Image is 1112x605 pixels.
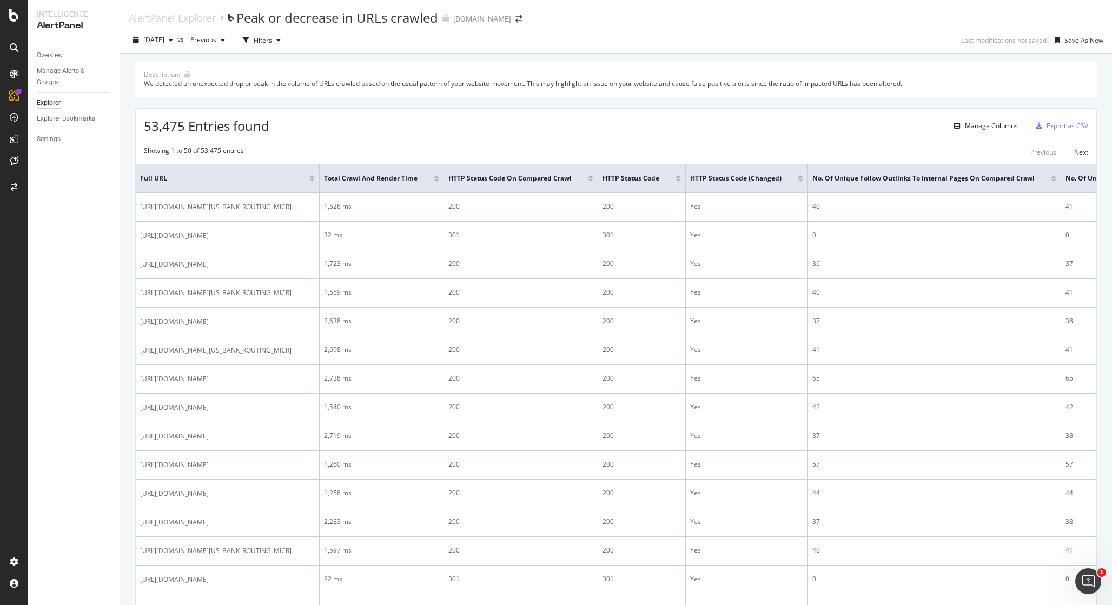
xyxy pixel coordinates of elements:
[812,288,1056,297] div: 40
[37,134,112,145] a: Settings
[448,431,593,441] div: 200
[448,288,593,297] div: 200
[603,574,681,584] div: 301
[448,546,593,555] div: 200
[603,230,681,240] div: 301
[812,259,1056,269] div: 36
[324,431,439,441] div: 2,719 ms
[324,460,439,469] div: 1,260 ms
[812,460,1056,469] div: 57
[603,488,681,498] div: 200
[812,316,1056,326] div: 37
[129,12,216,24] a: AlertPanel Explorer
[143,35,164,44] span: 2025 Oct. 2nd
[690,374,803,383] div: Yes
[186,31,229,49] button: Previous
[1075,568,1101,594] iframe: Intercom live chat
[812,546,1056,555] div: 40
[324,288,439,297] div: 1,559 ms
[37,113,95,124] div: Explorer Bookmarks
[144,146,244,159] div: Showing 1 to 50 of 53,475 entries
[1074,146,1088,159] button: Next
[1030,148,1056,157] div: Previous
[37,50,112,61] a: Overview
[690,259,803,269] div: Yes
[177,35,186,44] span: vs
[37,65,102,88] div: Manage Alerts & Groups
[690,431,803,441] div: Yes
[448,345,593,355] div: 200
[1031,117,1088,135] button: Export as CSV
[140,488,209,499] span: [URL][DOMAIN_NAME]
[690,460,803,469] div: Yes
[37,97,112,109] a: Explorer
[37,65,112,88] a: Manage Alerts & Groups
[324,574,439,584] div: 82 ms
[603,316,681,326] div: 200
[690,574,803,584] div: Yes
[448,259,593,269] div: 200
[603,431,681,441] div: 200
[812,488,1056,498] div: 44
[448,374,593,383] div: 200
[961,36,1047,45] div: Last modifications not saved
[37,19,111,32] div: AlertPanel
[144,79,1088,88] div: We detected an unexpected drop or peak in the volume of URLs crawled based on the usual pattern o...
[603,202,681,211] div: 200
[812,230,1056,240] div: 0
[812,431,1056,441] div: 37
[37,113,112,124] a: Explorer Bookmarks
[1047,121,1088,130] div: Export as CSV
[1064,36,1103,45] div: Save As New
[37,134,61,145] div: Settings
[324,316,439,326] div: 2,638 ms
[690,202,803,211] div: Yes
[812,402,1056,412] div: 42
[965,121,1018,130] div: Manage Columns
[1030,146,1056,159] button: Previous
[140,374,209,384] span: [URL][DOMAIN_NAME]
[140,230,209,241] span: [URL][DOMAIN_NAME]
[690,288,803,297] div: Yes
[140,402,209,413] span: [URL][DOMAIN_NAME]
[140,546,292,556] span: [URL][DOMAIN_NAME][US_BANK_ROUTING_MICR]
[448,460,593,469] div: 200
[603,374,681,383] div: 200
[690,230,803,240] div: Yes
[37,97,61,109] div: Explorer
[812,174,1035,183] span: No. of Unique Follow Outlinks to Internal Pages On Compared Crawl
[140,259,209,270] span: [URL][DOMAIN_NAME]
[812,202,1056,211] div: 40
[129,31,177,49] button: [DATE]
[140,431,209,442] span: [URL][DOMAIN_NAME]
[515,15,522,23] div: arrow-right-arrow-left
[603,288,681,297] div: 200
[324,202,439,211] div: 1,526 ms
[690,402,803,412] div: Yes
[448,574,593,584] div: 301
[1074,148,1088,157] div: Next
[324,546,439,555] div: 1,597 ms
[140,288,292,298] span: [URL][DOMAIN_NAME][US_BANK_ROUTING_MICR]
[603,546,681,555] div: 200
[324,174,418,183] span: Total Crawl and Render Time
[1051,31,1103,49] button: Save As New
[140,316,209,327] span: [URL][DOMAIN_NAME]
[324,374,439,383] div: 2,738 ms
[690,174,782,183] span: HTTP Status Code (Changed)
[144,70,180,79] div: Description:
[812,345,1056,355] div: 41
[1097,568,1106,577] span: 1
[140,517,209,528] span: [URL][DOMAIN_NAME]
[812,574,1056,584] div: 0
[812,374,1056,383] div: 65
[324,488,439,498] div: 1,258 ms
[324,345,439,355] div: 2,698 ms
[140,174,293,183] span: Full URL
[603,259,681,269] div: 200
[812,517,1056,527] div: 37
[140,202,292,212] span: [URL][DOMAIN_NAME][US_BANK_ROUTING_MICR]
[448,402,593,412] div: 200
[448,202,593,211] div: 200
